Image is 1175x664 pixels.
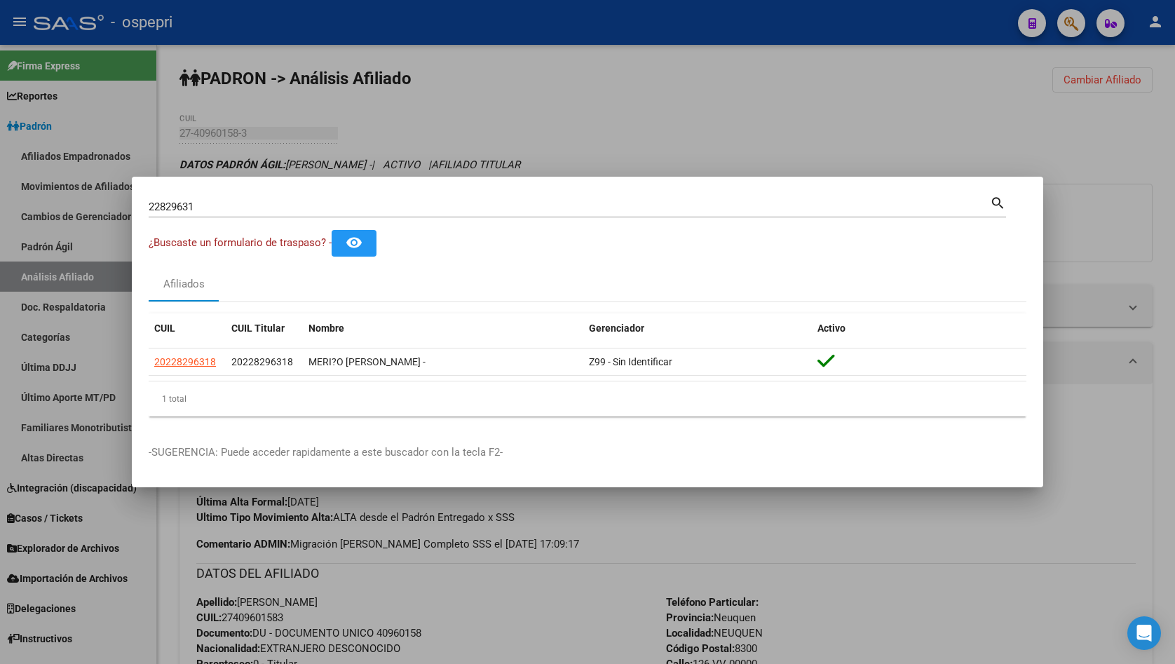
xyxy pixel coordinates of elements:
div: 1 total [149,381,1026,416]
datatable-header-cell: Activo [812,313,1026,344]
datatable-header-cell: Gerenciador [583,313,812,344]
span: 20228296318 [231,356,293,367]
span: Activo [817,323,845,334]
span: 20228296318 [154,356,216,367]
datatable-header-cell: CUIL [149,313,226,344]
div: MERI?O [PERSON_NAME] - [308,354,578,370]
div: Afiliados [163,276,205,292]
mat-icon: remove_red_eye [346,234,362,251]
p: -SUGERENCIA: Puede acceder rapidamente a este buscador con la tecla F2- [149,445,1026,461]
span: ¿Buscaste un formulario de traspaso? - [149,236,332,249]
span: Z99 - Sin Identificar [589,356,672,367]
datatable-header-cell: CUIL Titular [226,313,303,344]
div: Open Intercom Messenger [1127,616,1161,650]
mat-icon: search [990,194,1006,210]
span: Gerenciador [589,323,644,334]
span: CUIL [154,323,175,334]
span: CUIL Titular [231,323,285,334]
datatable-header-cell: Nombre [303,313,583,344]
span: Nombre [308,323,344,334]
